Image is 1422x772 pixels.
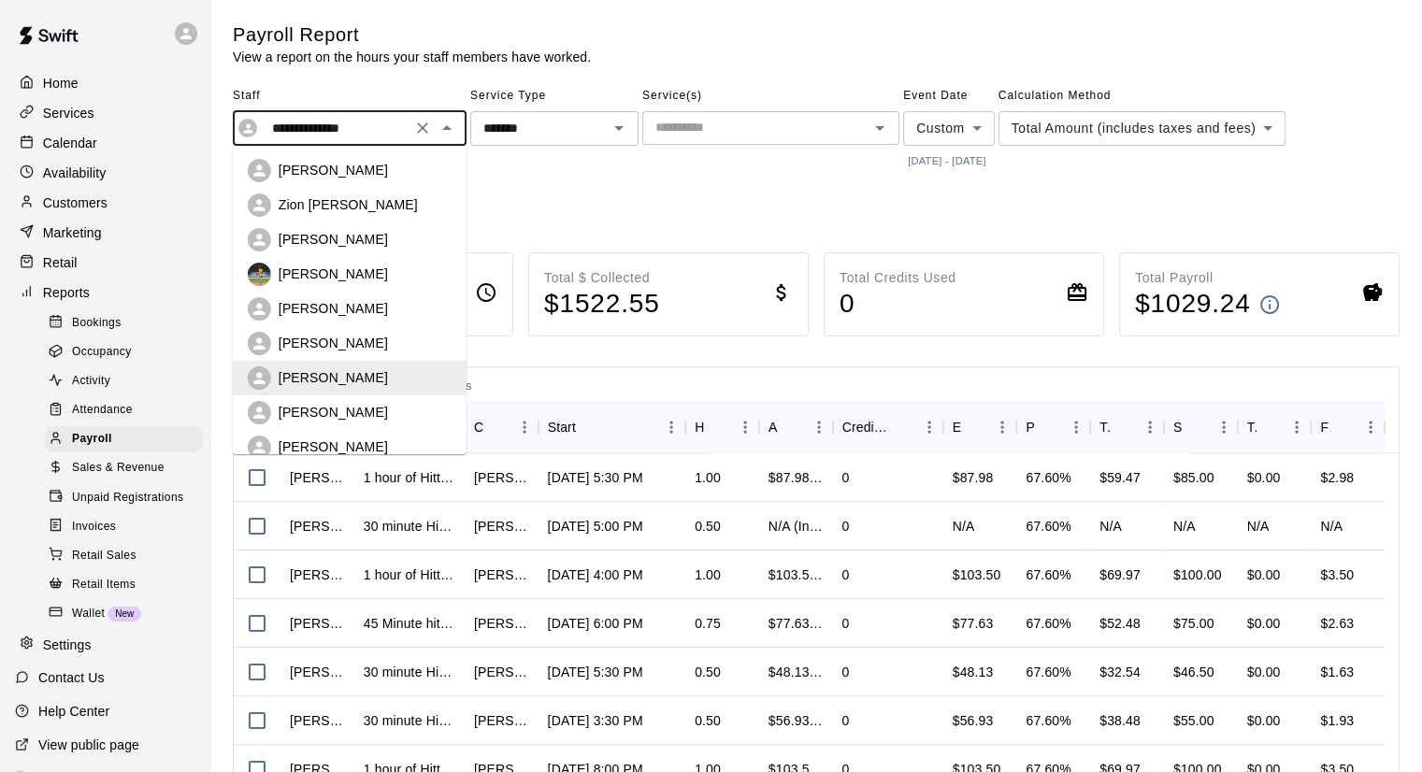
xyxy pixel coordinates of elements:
div: 1 hour of Hitting and pitching/fielding [364,468,455,487]
p: Retail [43,253,78,272]
img: Mike Morrison III [248,263,271,286]
div: $48.13 (Card) [768,663,824,681]
div: Oct 13, 2025, 4:00 PM [548,565,643,584]
div: Total Pay [1090,401,1164,453]
button: Menu [1062,413,1090,441]
div: Total Amount (includes taxes and fees) [998,111,1286,146]
p: View a report on the hours your staff members have worked. [233,48,591,66]
div: Bookings [45,310,203,336]
div: $77.63 [943,599,1017,648]
a: Availability [15,159,195,187]
div: 67.60% [1026,663,1070,681]
a: Retail Sales [45,541,210,570]
div: $100.00 [1173,565,1222,584]
button: Menu [657,413,685,441]
div: $0.00 [1247,663,1281,681]
div: $77.63 (Card) [768,614,824,633]
div: $69.97 [1099,565,1141,584]
a: WalletNew [45,599,210,628]
div: Credits Used [833,401,943,453]
button: Sort [484,414,510,440]
p: Reports [43,283,90,302]
h4: $ 1029.24 [1135,288,1251,321]
button: Menu [1283,413,1311,441]
p: Customers [43,193,108,212]
a: Activity [45,367,210,396]
p: Zion [PERSON_NAME] [279,195,418,214]
div: 67.60% [1026,614,1070,633]
div: Anna Carter [474,663,529,681]
div: Anabel Lopez [474,711,529,730]
div: Tax [1238,401,1312,453]
div: N/A (In-Person) [768,517,824,536]
div: Subtotal [1164,401,1238,453]
button: [DATE] - [DATE] [903,149,991,174]
p: [PERSON_NAME] [279,264,388,283]
div: Amount Paid [759,401,833,453]
p: Services [43,104,94,122]
div: $3.50 [1320,565,1354,584]
p: [PERSON_NAME] [279,299,388,318]
button: Sort [576,414,602,440]
div: Brandon Taylor [290,565,345,584]
div: Tax [1247,401,1257,453]
button: Menu [1136,413,1164,441]
div: 0 [842,468,850,487]
a: Invoices [45,512,210,541]
span: Retail Items [72,576,136,594]
div: N/A [1099,517,1122,536]
button: Open [606,115,632,141]
div: N/A [943,502,1017,550]
a: Calendar [15,129,195,157]
button: Menu [731,413,759,441]
p: Home [43,74,79,93]
p: Calendar [43,134,97,152]
div: $38.48 [1099,711,1141,730]
button: Sort [889,414,915,440]
div: $52.48 [1099,614,1141,633]
p: Total Credits Used [840,268,955,288]
div: Retail Items [45,572,203,598]
div: Steve Taylor [474,614,529,633]
a: Occupancy [45,337,210,366]
div: 0 [842,663,850,681]
div: Oct 10, 2025, 3:30 PM [548,711,643,730]
div: $75.00 [1173,614,1214,633]
div: $56.93 [943,696,1017,745]
span: New [108,608,141,619]
div: Pay Rate [1016,401,1090,453]
div: Start [548,401,576,453]
div: Brandon Taylor [290,663,345,681]
div: $48.13 [943,648,1017,696]
div: Total Pay [1099,401,1110,453]
div: Marketing [15,219,195,247]
div: 0 [842,517,850,536]
button: Sort [705,414,731,440]
div: 67.60% [1026,468,1070,487]
div: Credits Used [842,401,889,453]
span: Calculation Method [998,81,1286,111]
button: Menu [1210,413,1238,441]
div: $87.98 (Card) [768,468,824,487]
div: $0.00 [1247,711,1281,730]
button: Menu [805,413,833,441]
h4: 0 [840,288,955,321]
div: N/A [1247,517,1270,536]
div: Unpaid Registrations [45,485,203,511]
button: Sort [1110,414,1136,440]
span: Retail Sales [72,547,136,565]
div: $1.93 [1320,711,1354,730]
p: [PERSON_NAME] [279,403,388,422]
div: N/A [1320,517,1343,536]
div: Sales & Revenue [45,455,203,481]
div: $85.00 [1173,468,1214,487]
div: Reports [15,279,195,307]
a: Retail Items [45,570,210,599]
button: Menu [1357,413,1385,441]
a: Services [15,99,195,127]
div: $56.93 (Card) [768,711,824,730]
p: Total $ Collected [544,268,660,288]
div: Occupancy [45,339,203,365]
a: Sales & Revenue [45,454,210,483]
p: [PERSON_NAME] [279,368,388,387]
